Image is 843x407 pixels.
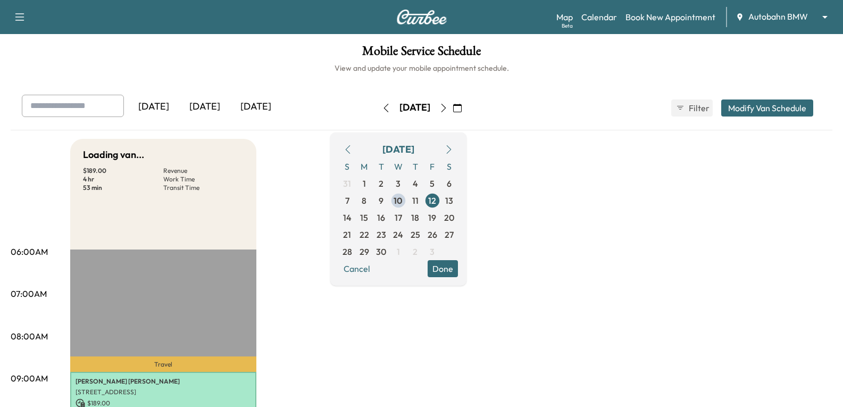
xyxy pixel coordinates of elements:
span: 5 [430,177,435,190]
span: 2 [413,245,418,258]
span: T [407,158,424,175]
p: Revenue [163,167,244,175]
span: S [339,158,356,175]
button: Modify Van Schedule [721,99,813,117]
span: 8 [362,194,366,207]
span: 7 [345,194,349,207]
span: 23 [377,228,386,241]
span: 31 [343,177,351,190]
p: 07:00AM [11,287,47,300]
span: 6 [447,177,452,190]
p: 08:00AM [11,330,48,343]
span: 30 [376,245,386,258]
p: Travel [70,356,256,371]
span: W [390,158,407,175]
span: 12 [428,194,436,207]
span: 13 [445,194,453,207]
p: Transit Time [163,184,244,192]
h6: View and update your mobile appointment schedule. [11,63,832,73]
button: Done [428,260,458,277]
span: 26 [428,228,437,241]
img: Curbee Logo [396,10,447,24]
a: Calendar [581,11,617,23]
h5: Loading van... [83,147,144,162]
span: 14 [343,211,352,224]
p: Work Time [163,175,244,184]
div: [DATE] [128,95,179,119]
span: S [441,158,458,175]
span: Filter [689,102,708,114]
span: 2 [379,177,383,190]
span: 20 [444,211,454,224]
span: 11 [412,194,419,207]
span: F [424,158,441,175]
span: 27 [445,228,454,241]
span: 22 [360,228,369,241]
button: Filter [671,99,713,117]
span: 1 [397,245,400,258]
p: [STREET_ADDRESS] [76,388,251,396]
span: 3 [430,245,435,258]
p: 53 min [83,184,163,192]
span: 24 [393,228,403,241]
a: Book New Appointment [625,11,715,23]
a: MapBeta [556,11,573,23]
span: 17 [395,211,402,224]
span: 10 [394,194,403,207]
span: 9 [379,194,383,207]
button: Cancel [339,260,375,277]
span: 3 [396,177,400,190]
span: 4 [413,177,418,190]
span: 28 [343,245,352,258]
p: 4 hr [83,175,163,184]
span: 16 [377,211,385,224]
p: [PERSON_NAME] [PERSON_NAME] [76,377,251,386]
span: 29 [360,245,369,258]
span: M [356,158,373,175]
span: 25 [411,228,420,241]
span: 15 [360,211,368,224]
div: [DATE] [399,101,430,114]
span: Autobahn BMW [748,11,808,23]
span: T [373,158,390,175]
div: [DATE] [179,95,230,119]
span: 18 [411,211,419,224]
div: [DATE] [230,95,281,119]
h1: Mobile Service Schedule [11,45,832,63]
span: 21 [343,228,351,241]
p: $ 189.00 [83,167,163,175]
p: 09:00AM [11,372,48,385]
p: 06:00AM [11,245,48,258]
span: 1 [363,177,366,190]
div: [DATE] [382,142,414,157]
div: Beta [562,22,573,30]
span: 19 [428,211,436,224]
